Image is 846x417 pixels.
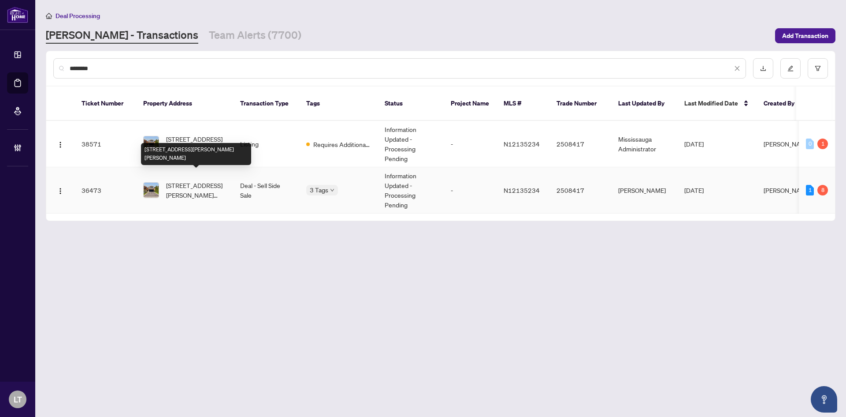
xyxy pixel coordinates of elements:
span: 3 Tags [310,185,328,195]
button: download [753,58,773,79]
span: [DATE] [684,186,704,194]
th: Created By [757,86,809,121]
div: [STREET_ADDRESS][PERSON_NAME][PERSON_NAME] [141,143,251,165]
td: Information Updated - Processing Pending [378,167,444,214]
span: Deal Processing [56,12,100,20]
td: Listing [233,121,299,167]
div: 8 [817,185,828,195]
span: close [734,65,740,71]
span: Last Modified Date [684,98,738,108]
th: Tags [299,86,378,121]
img: Logo [57,188,64,195]
span: home [46,13,52,19]
span: [STREET_ADDRESS][PERSON_NAME][PERSON_NAME] [166,134,226,154]
td: - [444,167,497,214]
th: Trade Number [549,86,611,121]
span: down [330,188,334,192]
th: Last Updated By [611,86,677,121]
span: N12135234 [504,140,540,148]
span: [PERSON_NAME] [764,140,811,148]
span: download [760,65,766,71]
span: filter [815,65,821,71]
span: N12135234 [504,186,540,194]
td: 2508417 [549,167,611,214]
td: - [444,121,497,167]
button: Logo [53,183,67,197]
span: [PERSON_NAME] [764,186,811,194]
button: Open asap [811,386,837,413]
span: LT [14,393,22,406]
td: Mississauga Administrator [611,121,677,167]
th: Ticket Number [74,86,136,121]
button: Add Transaction [775,28,835,43]
button: Logo [53,137,67,151]
th: Transaction Type [233,86,299,121]
td: 2508417 [549,121,611,167]
button: edit [780,58,801,79]
span: [STREET_ADDRESS][PERSON_NAME][PERSON_NAME] [166,180,226,200]
td: [PERSON_NAME] [611,167,677,214]
a: [PERSON_NAME] - Transactions [46,28,198,44]
div: 0 [806,139,814,149]
img: logo [7,7,28,23]
td: Information Updated - Processing Pending [378,121,444,167]
td: 36473 [74,167,136,214]
th: MLS # [497,86,549,121]
th: Status [378,86,444,121]
th: Last Modified Date [677,86,757,121]
img: thumbnail-img [144,136,159,151]
span: Requires Additional Docs [313,139,371,149]
span: [DATE] [684,140,704,148]
a: Team Alerts (7700) [209,28,301,44]
span: edit [787,65,794,71]
div: 1 [817,139,828,149]
td: Deal - Sell Side Sale [233,167,299,214]
div: 1 [806,185,814,195]
td: 38571 [74,121,136,167]
th: Property Address [136,86,233,121]
th: Project Name [444,86,497,121]
img: thumbnail-img [144,183,159,198]
img: Logo [57,141,64,148]
button: filter [808,58,828,79]
span: Add Transaction [782,29,828,43]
